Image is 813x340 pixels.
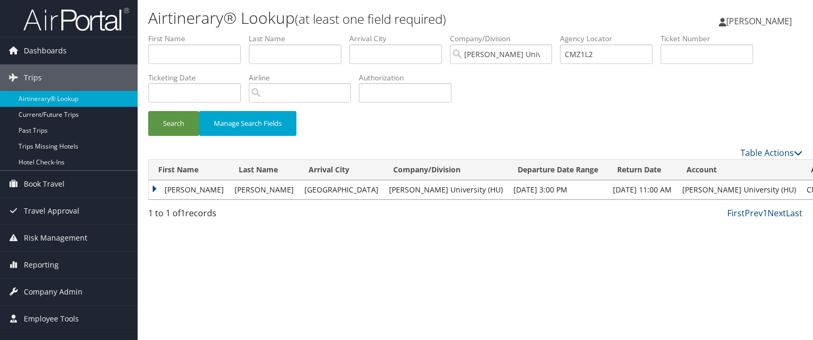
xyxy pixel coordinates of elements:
td: [PERSON_NAME] [229,180,299,199]
span: 1 [180,207,185,219]
td: [PERSON_NAME] [149,180,229,199]
span: Company Admin [24,279,83,305]
div: 1 to 1 of records [148,207,300,225]
a: Prev [745,207,763,219]
td: [GEOGRAPHIC_DATA] [299,180,384,199]
th: Departure Date Range: activate to sort column ascending [508,160,608,180]
label: Ticketing Date [148,72,249,83]
a: First [727,207,745,219]
span: Employee Tools [24,306,79,332]
span: Book Travel [24,171,65,197]
a: Next [767,207,786,219]
th: Account: activate to sort column ascending [677,160,801,180]
a: Last [786,207,802,219]
th: Company/Division [384,160,508,180]
td: [DATE] 3:00 PM [508,180,608,199]
span: Dashboards [24,38,67,64]
th: Return Date: activate to sort column ascending [608,160,677,180]
a: 1 [763,207,767,219]
label: Agency Locator [560,33,661,44]
img: airportal-logo.png [23,7,129,32]
span: Reporting [24,252,59,278]
label: Authorization [359,72,459,83]
label: Ticket Number [661,33,761,44]
th: Arrival City: activate to sort column ascending [299,160,384,180]
td: [PERSON_NAME] University (HU) [677,180,801,199]
a: Table Actions [740,147,802,159]
label: Company/Division [450,33,560,44]
label: Arrival City [349,33,450,44]
span: [PERSON_NAME] [726,15,792,27]
label: Airline [249,72,359,83]
td: [DATE] 11:00 AM [608,180,677,199]
h1: Airtinerary® Lookup [148,7,584,29]
span: Trips [24,65,42,91]
span: Travel Approval [24,198,79,224]
a: [PERSON_NAME] [719,5,802,37]
span: Risk Management [24,225,87,251]
th: Last Name: activate to sort column ascending [229,160,299,180]
label: Last Name [249,33,349,44]
th: First Name: activate to sort column ascending [149,160,229,180]
small: (at least one field required) [295,10,446,27]
button: Manage Search Fields [199,111,296,136]
td: [PERSON_NAME] University (HU) [384,180,508,199]
button: Search [148,111,199,136]
label: First Name [148,33,249,44]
